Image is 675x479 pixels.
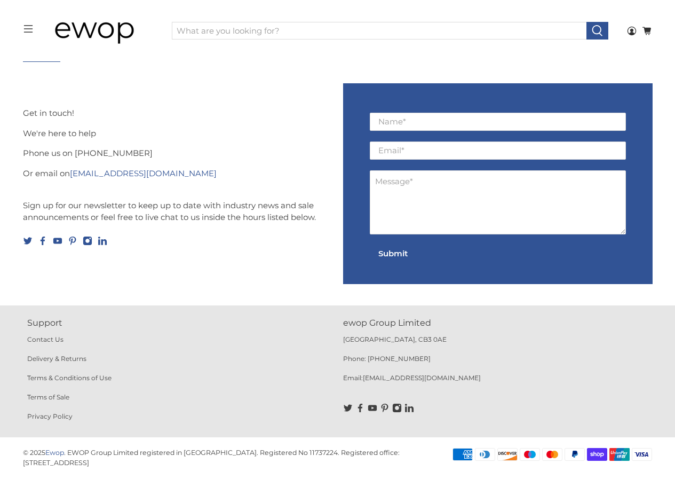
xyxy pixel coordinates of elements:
[45,449,64,457] a: Ewop
[343,354,648,373] p: Phone: [PHONE_NUMBER]
[27,393,69,401] a: Terms of Sale
[27,355,86,363] a: Delivery & Returns
[343,317,648,329] p: ewop Group Limited
[23,187,332,224] p: Sign up for our newsletter to keep up to date with industry news and sale announcements or feel f...
[363,374,481,382] a: [EMAIL_ADDRESS][DOMAIN_NAME]
[23,83,332,120] p: Get in touch!
[172,22,587,40] input: What are you looking for?
[343,335,648,354] p: [GEOGRAPHIC_DATA], CB3 0AE
[23,449,66,457] p: © 2025 .
[23,168,332,180] p: Or email on
[23,147,332,160] p: Phone us on [PHONE_NUMBER]
[370,142,626,160] input: Email*
[23,449,400,467] p: EWOP Group Limited registered in [GEOGRAPHIC_DATA]. Registered No 11737224. Registered office: [S...
[70,168,217,178] a: [EMAIL_ADDRESS][DOMAIN_NAME]
[370,113,626,131] input: Name*
[370,245,416,263] button: Submit
[27,335,63,343] a: Contact Us
[27,412,73,420] a: Privacy Policy
[23,128,332,140] p: We're here to help
[27,374,112,382] a: Terms & Conditions of Use
[27,317,332,329] p: Support
[343,373,648,392] p: Email:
